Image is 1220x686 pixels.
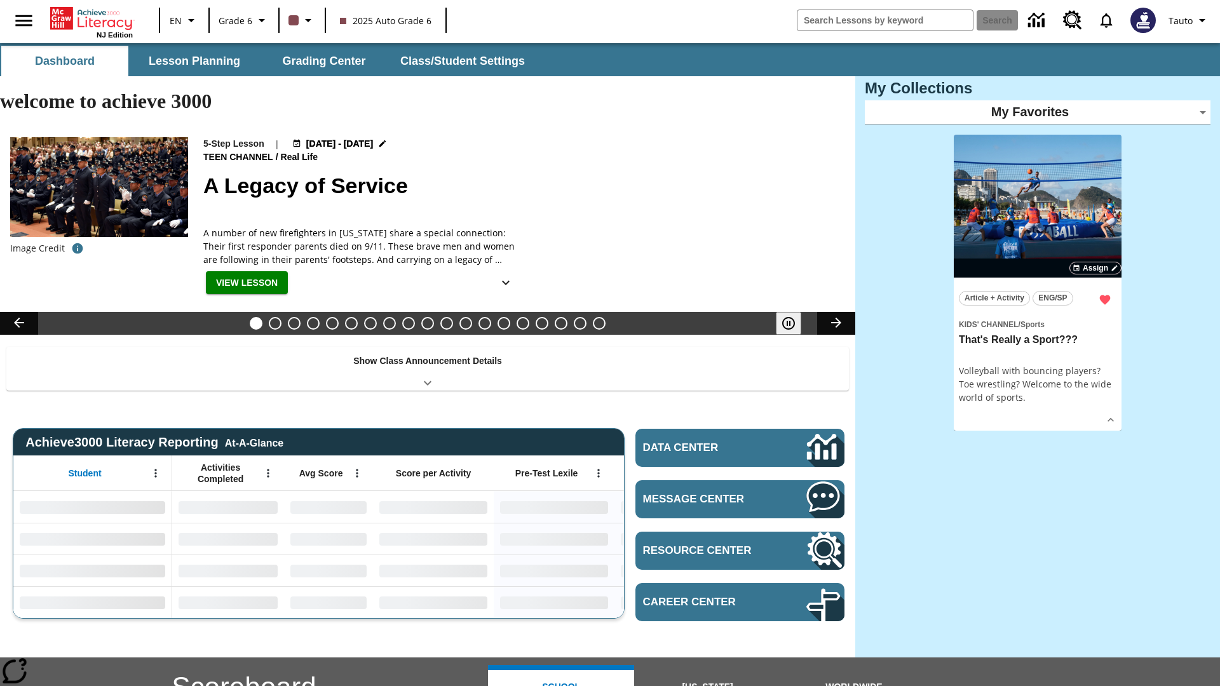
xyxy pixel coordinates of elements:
[1094,288,1116,311] button: Remove from Favorites
[643,493,768,506] span: Message Center
[396,467,471,479] span: Score per Activity
[1090,4,1123,37] a: Notifications
[284,555,373,586] div: No Data,
[555,317,567,330] button: Slide 17 Remembering Justice O'Connor
[172,586,284,618] div: No Data,
[635,480,844,518] a: Message Center
[69,467,102,479] span: Student
[203,170,840,202] h2: A Legacy of Service
[1130,8,1156,33] img: Avatar
[281,151,320,165] span: Real Life
[1163,9,1215,32] button: Profile/Settings
[643,544,768,557] span: Resource Center
[1038,292,1067,305] span: ENG/SP
[390,46,535,76] button: Class/Student Settings
[517,317,529,330] button: Slide 15 Cooking Up Native Traditions
[776,312,801,335] button: Pause
[959,364,1116,404] div: Volleyball with bouncing players? Toe wrestling? Welcome to the wide world of sports.
[364,317,377,330] button: Slide 7 The Last Homesteaders
[131,46,258,76] button: Lesson Planning
[203,226,521,266] span: A number of new firefighters in New York share a special connection: Their first responder parent...
[614,555,735,586] div: No Data,
[635,532,844,570] a: Resource Center, Will open in new tab
[959,317,1116,331] span: Topic: Kids' Channel/Sports
[219,14,252,27] span: Grade 6
[478,317,491,330] button: Slide 13 Pre-release lesson
[172,555,284,586] div: No Data,
[206,271,288,295] button: View Lesson
[353,354,502,368] p: Show Class Announcement Details
[50,6,133,31] a: Home
[1033,291,1073,306] button: ENG/SP
[269,317,281,330] button: Slide 2 Taking Movies to the X-Dimension
[498,317,510,330] button: Slide 14 Career Lesson
[164,9,205,32] button: Language: EN, Select a language
[574,317,586,330] button: Slide 18 Point of View
[1101,410,1120,429] button: Show Details
[274,137,280,151] span: |
[5,2,43,39] button: Open side menu
[1123,4,1163,37] button: Select a new avatar
[284,586,373,618] div: No Data,
[954,135,1122,431] div: lesson details
[614,491,735,523] div: No Data,
[172,491,284,523] div: No Data,
[383,317,396,330] button: Slide 8 Solar Power to the People
[25,435,283,450] span: Achieve3000 Literacy Reporting
[402,317,415,330] button: Slide 9 Attack of the Terrifying Tomatoes
[10,137,188,238] img: A photograph of the graduation ceremony for the 2019 class of New York City Fire Department. Rebe...
[203,151,276,165] span: Teen Channel
[797,10,973,30] input: search field
[203,137,264,151] p: 5-Step Lesson
[593,317,606,330] button: Slide 19 The Constitution's Balancing Act
[345,317,358,330] button: Slide 6 Cars of the Future?
[515,467,578,479] span: Pre-Test Lexile
[6,347,849,391] div: Show Class Announcement Details
[965,292,1024,305] span: Article + Activity
[284,523,373,555] div: No Data,
[1020,320,1045,329] span: Sports
[959,333,1116,347] h3: That's Really a Sport???
[421,317,434,330] button: Slide 10 Fashion Forward in Ancient Rome
[1069,262,1122,274] button: Assign Choose Dates
[614,523,735,555] div: No Data,
[959,291,1030,306] button: Article + Activity
[261,46,388,76] button: Grading Center
[959,320,1019,329] span: Kids' Channel
[440,317,453,330] button: Slide 11 The Invasion of the Free CD
[493,271,518,295] button: Show Details
[635,583,844,621] a: Career Center
[459,317,472,330] button: Slide 12 Mixed Practice: Citing Evidence
[50,4,133,39] div: Home
[817,312,855,335] button: Lesson carousel, Next
[348,464,367,483] button: Open Menu
[340,14,431,27] span: 2025 Auto Grade 6
[284,491,373,523] div: No Data,
[635,429,844,467] a: Data Center
[283,9,321,32] button: Class color is dark brown. Change class color
[250,317,262,330] button: Slide 1 A Legacy of Service
[179,462,262,485] span: Activities Completed
[203,226,521,266] div: A number of new firefighters in [US_STATE] share a special connection: Their first responder pare...
[614,586,735,618] div: No Data,
[1019,320,1020,329] span: /
[146,464,165,483] button: Open Menu
[288,317,301,330] button: Slide 3 All Aboard the Hyperloop?
[865,100,1210,124] div: My Favorites
[326,317,339,330] button: Slide 5 Dirty Jobs Kids Had To Do
[10,242,65,255] p: Image Credit
[643,596,768,609] span: Career Center
[1055,3,1090,37] a: Resource Center, Will open in new tab
[536,317,548,330] button: Slide 16 Hooray for Constitution Day!
[643,441,763,454] span: Data Center
[259,464,278,483] button: Open Menu
[290,137,390,151] button: Aug 18 - Aug 18 Choose Dates
[495,253,502,266] span: …
[170,14,182,27] span: EN
[97,31,133,39] span: NJ Edition
[1,46,128,76] button: Dashboard
[65,237,90,260] button: Photo credit: New York Fire Department
[299,467,343,479] span: Avg Score
[865,79,1210,97] h3: My Collections
[1083,262,1108,274] span: Assign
